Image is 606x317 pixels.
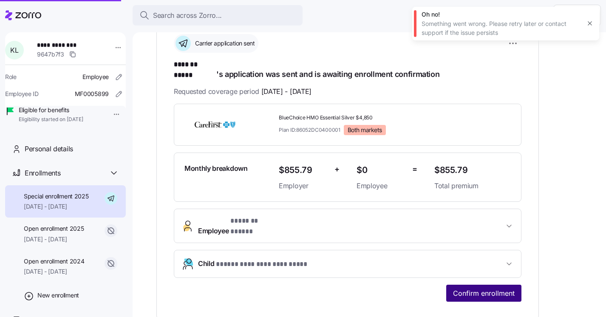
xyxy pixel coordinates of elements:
[184,163,248,174] span: Monthly breakdown
[412,163,417,175] span: =
[19,106,83,114] span: Eligible for benefits
[453,288,515,298] span: Confirm enrollment
[25,144,73,154] span: Personal details
[422,20,581,37] div: Something went wrong. Please retry later or contact support if the issue persists
[37,50,64,59] span: 9647b7f3
[334,163,340,175] span: +
[10,47,18,54] span: K L
[133,5,303,25] button: Search across Zorro...
[174,86,311,97] span: Requested coverage period
[174,59,521,79] h1: 's application was sent and is awaiting enrollment confirmation
[279,126,340,133] span: Plan ID: 86052DC0400001
[184,115,246,135] img: CareFirst BlueCross BlueShield
[82,73,109,81] span: Employee
[279,181,328,191] span: Employer
[198,216,277,236] span: Employee
[37,291,79,300] span: New enrollment
[357,181,405,191] span: Employee
[357,163,405,177] span: $0
[434,181,511,191] span: Total premium
[24,224,84,233] span: Open enrollment 2025
[5,90,39,98] span: Employee ID
[198,258,310,270] span: Child
[348,126,382,134] span: Both markets
[24,202,89,211] span: [DATE] - [DATE]
[279,114,428,122] span: BlueChoice HMO Essential Silver $4,850
[24,267,84,276] span: [DATE] - [DATE]
[434,163,511,177] span: $855.79
[279,163,328,177] span: $855.79
[75,90,109,98] span: MF0005899
[446,285,521,302] button: Confirm enrollment
[19,116,83,123] span: Eligibility started on [DATE]
[24,192,89,201] span: Special enrollment 2025
[5,73,17,81] span: Role
[153,10,222,21] span: Search across Zorro...
[24,235,84,243] span: [DATE] - [DATE]
[422,10,581,19] div: Oh no!
[25,168,60,178] span: Enrollments
[24,257,84,266] span: Open enrollment 2024
[193,39,255,48] span: Carrier application sent
[261,86,311,97] span: [DATE] - [DATE]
